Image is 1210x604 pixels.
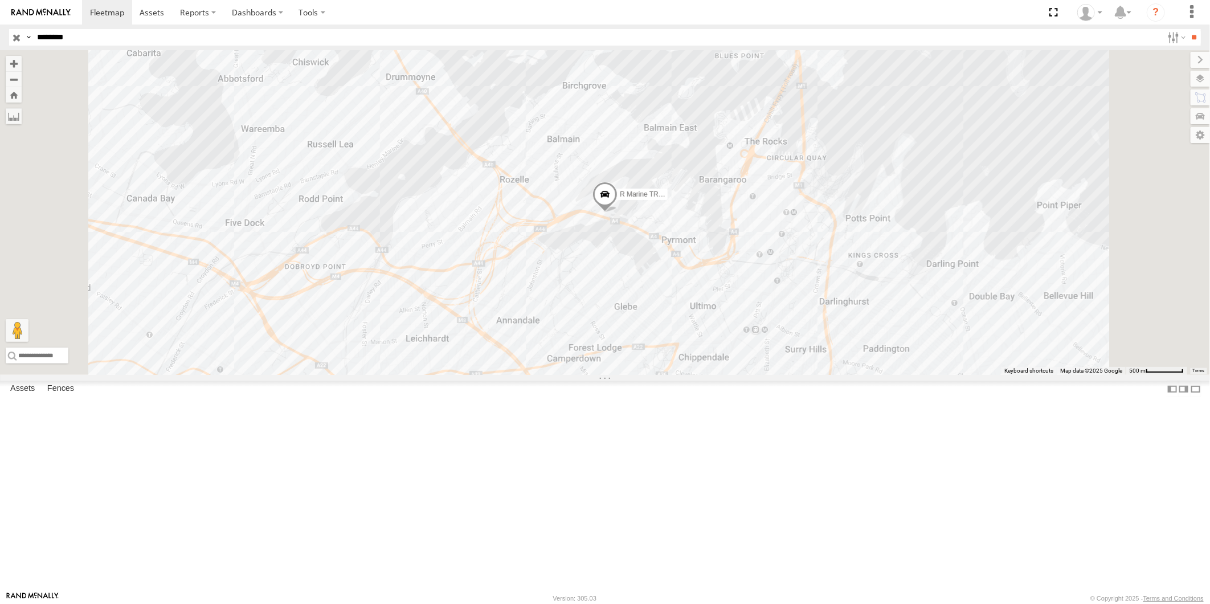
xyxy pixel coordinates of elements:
[1167,381,1178,397] label: Dock Summary Table to the Left
[6,56,22,71] button: Zoom in
[1178,381,1189,397] label: Dock Summary Table to the Right
[1147,3,1165,22] i: ?
[1129,368,1146,374] span: 500 m
[1163,29,1188,46] label: Search Filter Options
[620,190,677,198] span: R Marine TR70186
[1190,381,1201,397] label: Hide Summary Table
[42,381,80,397] label: Fences
[5,381,40,397] label: Assets
[1060,368,1122,374] span: Map data ©2025 Google
[6,71,22,87] button: Zoom out
[1073,4,1106,21] div: Tarun Kanti
[6,87,22,103] button: Zoom Home
[1004,367,1053,375] button: Keyboard shortcuts
[1126,367,1187,375] button: Map Scale: 500 m per 63 pixels
[24,29,33,46] label: Search Query
[1143,595,1204,602] a: Terms and Conditions
[1090,595,1204,602] div: © Copyright 2025 -
[6,593,59,604] a: Visit our Website
[6,319,28,342] button: Drag Pegman onto the map to open Street View
[1191,127,1210,143] label: Map Settings
[1193,369,1205,373] a: Terms
[11,9,71,17] img: rand-logo.svg
[6,108,22,124] label: Measure
[553,595,596,602] div: Version: 305.03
